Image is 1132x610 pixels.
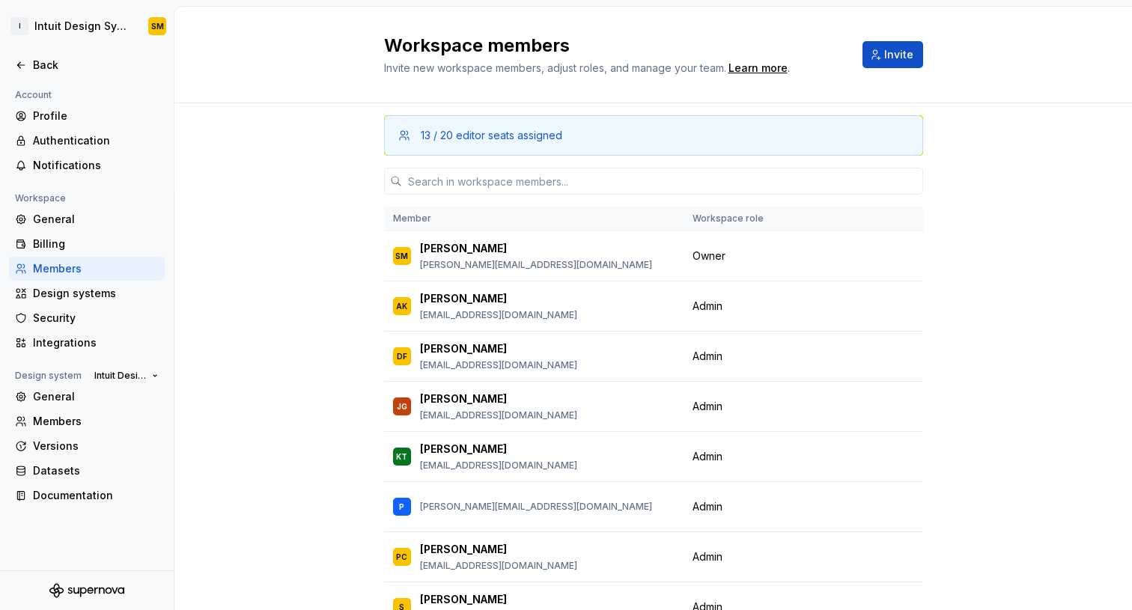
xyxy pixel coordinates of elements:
div: Notifications [33,158,159,173]
p: [PERSON_NAME] [420,391,507,406]
div: AK [396,299,407,314]
div: Versions [33,439,159,454]
span: Admin [693,349,722,364]
span: Admin [693,399,722,414]
div: Billing [33,237,159,251]
a: Security [9,306,165,330]
span: Admin [693,449,722,464]
button: Invite [862,41,923,68]
a: Versions [9,434,165,458]
div: Back [33,58,159,73]
a: General [9,207,165,231]
span: Admin [693,549,722,564]
div: Integrations [33,335,159,350]
p: [PERSON_NAME] [420,592,507,607]
div: SM [151,20,164,32]
div: KT [396,449,407,464]
p: [PERSON_NAME][EMAIL_ADDRESS][DOMAIN_NAME] [420,259,652,271]
div: Members [33,414,159,429]
a: Datasets [9,459,165,483]
div: Design systems [33,286,159,301]
p: [EMAIL_ADDRESS][DOMAIN_NAME] [420,409,577,421]
div: Documentation [33,488,159,503]
button: IIntuit Design SystemSM [3,10,171,43]
div: Design system [9,367,88,385]
a: Integrations [9,331,165,355]
h2: Workspace members [384,34,845,58]
a: Documentation [9,484,165,507]
p: [PERSON_NAME] [420,291,507,306]
span: Admin [693,499,722,514]
div: SM [395,248,408,263]
div: Intuit Design System [34,19,130,34]
div: JG [397,399,407,414]
div: General [33,389,159,404]
svg: Supernova Logo [49,583,124,598]
div: P [399,499,404,514]
a: Notifications [9,153,165,177]
p: [EMAIL_ADDRESS][DOMAIN_NAME] [420,309,577,321]
input: Search in workspace members... [402,168,923,195]
span: Admin [693,299,722,314]
div: I [10,17,28,35]
span: Invite [884,47,913,62]
div: DF [397,349,407,364]
a: Members [9,257,165,281]
span: Invite new workspace members, adjust roles, and manage your team. [384,61,726,74]
a: Learn more [728,61,788,76]
p: [PERSON_NAME] [420,341,507,356]
span: . [726,63,790,74]
p: [EMAIL_ADDRESS][DOMAIN_NAME] [420,359,577,371]
div: Account [9,86,58,104]
div: Profile [33,109,159,123]
div: General [33,212,159,227]
th: Workspace role [684,207,798,231]
div: Datasets [33,463,159,478]
p: [EMAIL_ADDRESS][DOMAIN_NAME] [420,560,577,572]
a: Authentication [9,129,165,153]
a: Back [9,53,165,77]
div: PC [396,549,407,564]
span: Owner [693,248,725,263]
p: [PERSON_NAME] [420,241,507,256]
th: Member [384,207,684,231]
p: [EMAIL_ADDRESS][DOMAIN_NAME] [420,460,577,472]
span: Intuit Design System [94,370,146,382]
div: Security [33,311,159,326]
a: Profile [9,104,165,128]
div: Members [33,261,159,276]
p: [PERSON_NAME] [420,442,507,457]
p: [PERSON_NAME][EMAIL_ADDRESS][DOMAIN_NAME] [420,501,652,513]
div: 13 / 20 editor seats assigned [421,128,562,143]
a: Design systems [9,281,165,305]
a: Billing [9,232,165,256]
div: Authentication [33,133,159,148]
a: General [9,385,165,409]
a: Members [9,409,165,433]
div: Workspace [9,189,72,207]
p: [PERSON_NAME] [420,542,507,557]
